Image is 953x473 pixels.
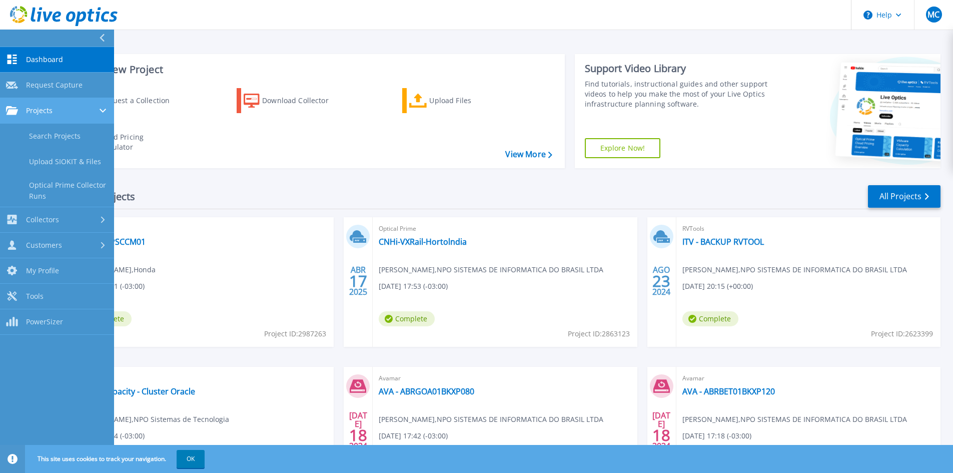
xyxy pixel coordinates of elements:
a: ITV - BACKUP RVTOOL [682,237,764,247]
a: CNHi-VXRail-Hortolndia [379,237,467,247]
span: [PERSON_NAME] , NPO SISTEMAS DE INFORMATICA DO BRASIL LTDA [379,414,603,425]
a: AVA - ABRGOA01BKXP080 [379,386,474,396]
a: Upload Files [402,88,514,113]
span: Complete [682,311,738,326]
span: [DATE] 17:53 (-03:00) [379,281,448,292]
div: Upload Files [429,91,509,111]
a: Explore Now! [585,138,661,158]
span: Projects [26,106,53,115]
div: Cloud Pricing Calculator [98,132,178,152]
span: 17 [349,277,367,285]
span: [PERSON_NAME] , NPO SISTEMAS DE INFORMATICA DO BRASIL LTDA [379,264,603,275]
a: AVA - ABRBET01BKXP120 [682,386,775,396]
span: Optical Prime [76,223,328,234]
a: Estudo capacity - Cluster Oracle [76,386,195,396]
span: [PERSON_NAME] , NPO SISTEMAS DE INFORMATICA DO BRASIL LTDA [682,264,907,275]
div: Support Video Library [585,62,771,75]
a: All Projects [868,185,940,208]
div: Request a Collection [100,91,180,111]
span: Project ID: 2987263 [264,328,326,339]
div: [DATE] 2024 [349,412,368,449]
span: Optical Prime [76,373,328,384]
div: AGO 2024 [652,263,671,299]
div: ABR 2025 [349,263,368,299]
span: [PERSON_NAME] , NPO Sistemas de Tecnologia [76,414,229,425]
span: [PERSON_NAME] , Honda [76,264,156,275]
div: Download Collector [262,91,342,111]
span: [DATE] 17:42 (-03:00) [379,430,448,441]
div: [DATE] 2024 [652,412,671,449]
span: My Profile [26,266,59,275]
span: Complete [379,311,435,326]
span: RVTools [682,223,934,234]
span: Request Capture [26,81,83,90]
span: Tools [26,292,44,301]
span: [PERSON_NAME] , NPO SISTEMAS DE INFORMATICA DO BRASIL LTDA [682,414,907,425]
div: Find tutorials, instructional guides and other support videos to help you make the most of your L... [585,79,771,109]
span: Avamar [682,373,934,384]
span: Dashboard [26,55,63,64]
span: [DATE] 20:15 (+00:00) [682,281,753,292]
span: Customers [26,241,62,250]
span: Optical Prime [379,223,631,234]
a: Cloud Pricing Calculator [71,130,183,155]
span: 18 [652,431,670,439]
span: Project ID: 2623399 [871,328,933,339]
span: Avamar [379,373,631,384]
span: This site uses cookies to track your navigation. [28,450,205,468]
a: Download Collector [237,88,348,113]
a: Request a Collection [71,88,183,113]
span: MC [927,11,939,19]
span: PowerSizer [26,317,63,326]
button: OK [177,450,205,468]
span: Project ID: 2863123 [568,328,630,339]
span: Collectors [26,215,59,224]
span: 18 [349,431,367,439]
span: [DATE] 17:18 (-03:00) [682,430,751,441]
h3: Start a New Project [71,64,552,75]
span: 23 [652,277,670,285]
a: View More [505,150,552,159]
